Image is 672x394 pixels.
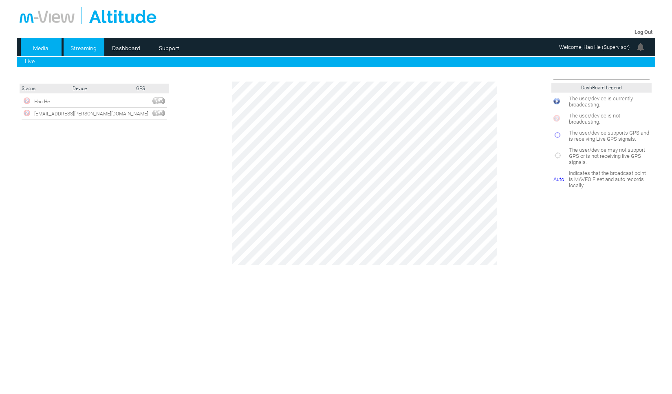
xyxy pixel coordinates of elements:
[635,29,652,35] a: Log Out
[152,97,165,104] img: Locate on Map
[21,42,60,54] a: Media
[567,168,652,190] td: Indicates that the broadcast point is MAVEO Fleet and auto records locally.
[553,151,562,160] img: crosshair_gray.png
[24,97,30,104] img: Offline
[24,110,30,116] img: Offline
[567,111,652,127] td: The user/device is not broadcasting.
[553,115,560,122] img: miniNoPlay.png
[122,84,159,93] td: GPS
[106,42,146,54] a: Dashboard
[559,44,630,50] span: Welcome, Hao He (Supervisor)
[64,42,103,54] a: Streaming
[553,176,564,182] span: Auto
[553,98,560,104] img: miniPlay.png
[32,95,150,108] td: Hao He
[32,108,150,120] td: nikhil.mathew@mllabs.com.au
[551,83,652,93] td: DashBoard Legend
[567,145,652,167] td: The user/device may not support GPS or is not receiving live GPS signals.
[152,110,165,116] img: Locate on Map
[20,84,70,93] td: Status
[232,82,497,265] div: Video Player
[71,84,122,93] td: Device
[149,42,189,54] a: Support
[567,128,652,144] td: The user/device supports GPS and is receiving Live GPS signals.
[567,93,652,110] td: The user/device is currently broadcasting.
[636,42,646,52] img: bell24.png
[25,58,35,64] a: Live
[553,131,561,140] img: crosshair_blue.png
